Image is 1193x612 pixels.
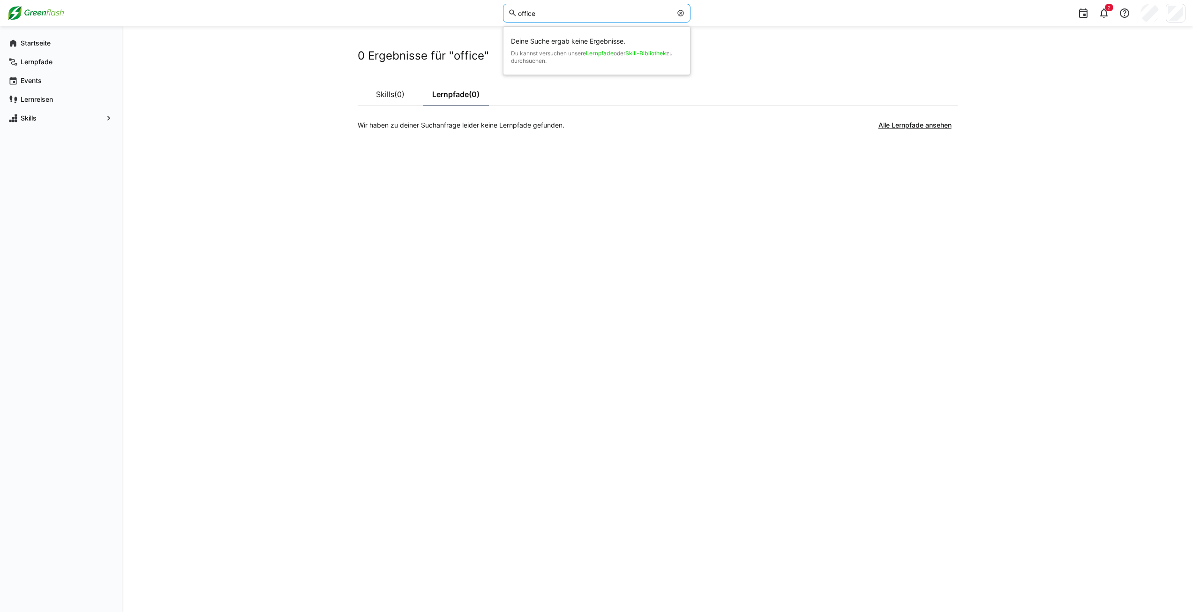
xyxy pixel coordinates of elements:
[517,9,672,17] input: Skills und Lernpfade durchsuchen…
[423,83,489,106] a: Lernpfade(0)
[469,91,480,98] span: (0)
[511,50,586,57] span: Du kannst versuchen unsere
[1108,5,1110,10] span: 2
[586,50,614,57] a: Lernpfade
[511,50,673,64] span: zu durchsuchen.
[877,121,953,130] span: Alle Lernpfade ansehen
[511,37,683,46] span: Deine Suche ergab keine Ergebnisse.
[358,49,958,63] h2: 0 Ergebnisse für "office"
[614,50,625,57] span: oder
[625,50,666,57] a: Skill-Bibliothek
[358,121,564,130] p: Wir haben zu deiner Suchanfrage leider keine Lernpfade gefunden.
[358,83,423,106] a: Skills(0)
[394,91,405,98] span: (0)
[872,116,958,135] button: Alle Lernpfade ansehen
